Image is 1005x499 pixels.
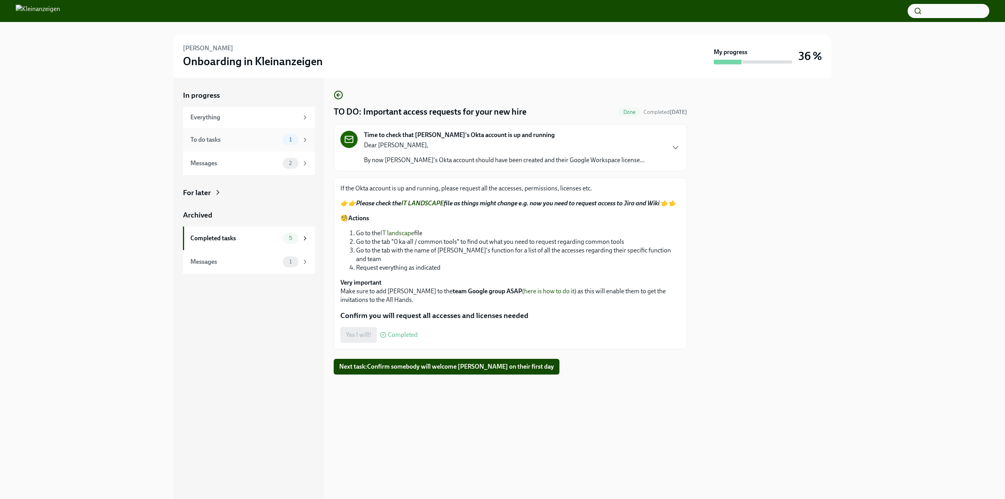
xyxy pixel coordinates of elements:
span: 2 [284,160,296,166]
div: Messages [190,159,280,168]
li: Request everything as indicated [356,263,680,272]
li: Go to the tab "0 ka-all / common tools" to find out what you need to request regarding common tools [356,238,680,246]
strong: My progress [714,48,747,57]
div: For later [183,188,211,198]
a: Messages2 [183,152,315,175]
img: Kleinanzeigen [16,5,60,17]
span: September 29th, 2025 07:47 [643,108,687,116]
span: 1 [285,137,296,143]
strong: Time to check that [PERSON_NAME]'s Okta account is up and running [364,131,555,139]
strong: [DATE] [670,109,687,115]
h6: [PERSON_NAME] [183,44,233,53]
a: IT landscape [380,229,414,237]
a: To do tasks1 [183,128,315,152]
div: Completed tasks [190,234,280,243]
a: IT LANDSCAPE [401,199,444,207]
div: Messages [190,258,280,266]
p: Make sure to add [PERSON_NAME] to the ( ) as this will enable them to get the invitations to the ... [340,278,680,304]
h3: Onboarding in Kleinanzeigen [183,54,323,68]
li: Go to the file [356,229,680,238]
p: Confirm you will request all accesses and licenses needed [340,311,680,321]
a: Messages1 [183,250,315,274]
p: If the Okta account is up and running, please request all the accesses, permissions, licenses etc. [340,184,680,193]
li: Go to the tab with the name of [PERSON_NAME]'s function for a list of all the accesses regarding ... [356,246,680,263]
p: Dear [PERSON_NAME], [364,141,645,150]
div: Everything [190,113,298,122]
strong: 👉👉Please check the file as things might change e.g. now you need to request access to Jira and Wi... [340,199,675,207]
span: Next task : Confirm somebody will welcome [PERSON_NAME] on their first day [339,363,554,371]
h3: 36 % [799,49,822,63]
h4: TO DO: Important access requests for your new hire [334,106,526,118]
span: 5 [284,235,297,241]
a: For later [183,188,315,198]
a: here is how to do it [524,287,574,295]
p: By now [PERSON_NAME]'s Okta account should have been created and their Google Workspace license... [364,156,645,165]
strong: team Google group ASAP [453,287,522,295]
a: Everything [183,107,315,128]
span: Completed [388,332,418,338]
span: Completed [643,109,687,115]
div: To do tasks [190,135,280,144]
strong: Very important [340,279,382,286]
a: Archived [183,210,315,220]
span: 1 [285,259,296,265]
strong: 🧐Actions [340,214,369,222]
a: In progress [183,90,315,101]
a: Completed tasks5 [183,227,315,250]
button: Next task:Confirm somebody will welcome [PERSON_NAME] on their first day [334,359,559,375]
span: Done [619,109,640,115]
